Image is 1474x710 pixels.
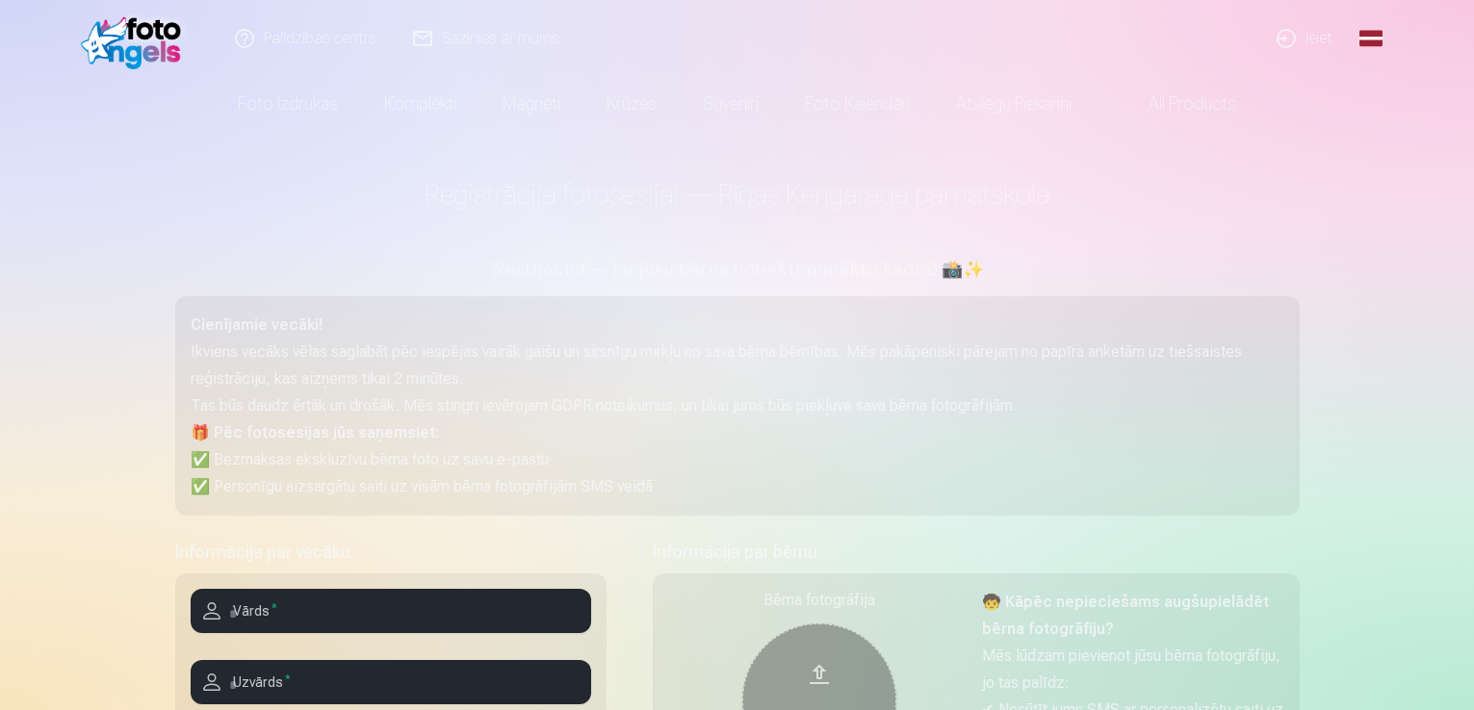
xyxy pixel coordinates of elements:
[668,589,970,612] div: Bērna fotogrāfija
[175,258,1300,285] h5: Neatliekiet — lai jūsu bērns noteikti nonāktu kadrā! 📸✨
[653,539,1300,566] h5: Informācija par bērnu
[175,539,607,566] h5: Informācija par vecāku
[191,393,1284,419] p: Tas būs daudz ērtāk un drošāk. Mēs stingri ievērojam GDPR noteikumus, un tikai jums būs piekļuve ...
[191,423,439,442] strong: 🎁 Pēc fotosesijas jūs saņemsiet:
[680,77,782,131] a: Suvenīri
[1095,77,1259,131] a: All products
[191,473,1284,500] p: ✅ Personīgu aizsargātu saiti uz visām bērna fotogrāfijām SMS veidā
[583,77,680,131] a: Krūzes
[982,593,1269,638] strong: 🧒 Kāpēc nepieciešams augšupielādēt bērna fotogrāfiju?
[782,77,933,131] a: Foto kalendāri
[191,316,323,334] strong: Cienījamie vecāki!
[215,77,361,131] a: Foto izdrukas
[175,177,1300,212] h1: Reģistrācija fotosesijai — Rīgas Ķengaraga pamatskola
[191,339,1284,393] p: Ikviens vecāks vēlas saglabāt pēc iespējas vairāk gaišu un sirsnīgu mirkļu no sava bērna bērnības...
[81,8,192,69] img: /fa1
[933,77,1095,131] a: Atslēgu piekariņi
[361,77,479,131] a: Komplekti
[479,77,583,131] a: Magnēti
[982,643,1284,697] p: Mēs lūdzam pievienot jūsu bērna fotogrāfiju, jo tas palīdz:
[191,446,1284,473] p: ✅ Bezmaksas ekskluzīvu bērna foto uz savu e-pastu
